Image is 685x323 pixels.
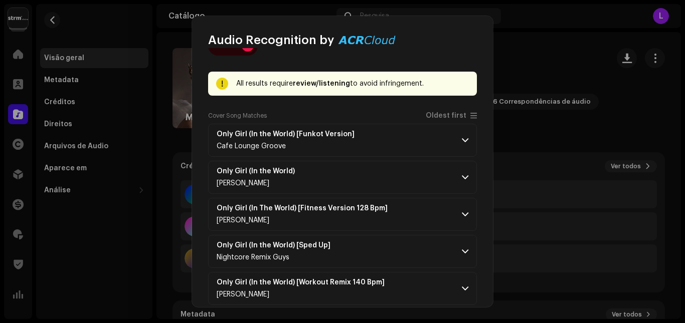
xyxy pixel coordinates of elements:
span: Audio Recognition by [208,32,334,48]
strong: Only Girl (In the World) [Workout Remix 140 Bpm] [217,278,385,286]
p-togglebutton: Oldest first [426,112,477,120]
strong: Only Girl (In the World) [Funkot Version] [217,130,355,138]
strong: Only Girl (In the World) [217,167,295,175]
p-accordion-header: Only Girl (In the World) [Sped Up]Nightcore Remix Guys [208,235,477,268]
span: Only Girl (In the World) [Workout Remix 140 Bpm] [217,278,397,286]
span: Only Girl (In the World) [Funkot Version] [217,130,367,138]
span: Oldest first [426,112,466,120]
label: Cover Song Matches [208,112,267,120]
p-accordion-header: Only Girl (In The World) [Fitness Version 128 Bpm][PERSON_NAME] [208,198,477,231]
span: Only Girl (In The World) [Fitness Version 128 Bpm] [217,204,400,212]
span: Cafe Lounge Groove [217,143,286,150]
span: Only Girl (In the World) [Sped Up] [217,241,342,249]
span: DJ Kee [217,291,269,298]
strong: review/listening [293,80,350,87]
div: All results require to avoid infringement. [236,78,469,90]
span: Only Girl (In the World) [217,167,307,175]
strong: Only Girl (In the World) [Sped Up] [217,241,330,249]
p-accordion-header: Only Girl (In the World) [Funkot Version]Cafe Lounge Groove [208,124,477,157]
p-accordion-header: Only Girl (In the World) [Workout Remix 140 Bpm][PERSON_NAME] [208,272,477,305]
span: Nightcore Remix Guys [217,254,289,261]
strong: Only Girl (In The World) [Fitness Version 128 Bpm] [217,204,388,212]
span: Angelica [217,217,269,224]
span: Todd Beasley [217,180,269,187]
p-accordion-header: Only Girl (In the World)[PERSON_NAME] [208,161,477,194]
